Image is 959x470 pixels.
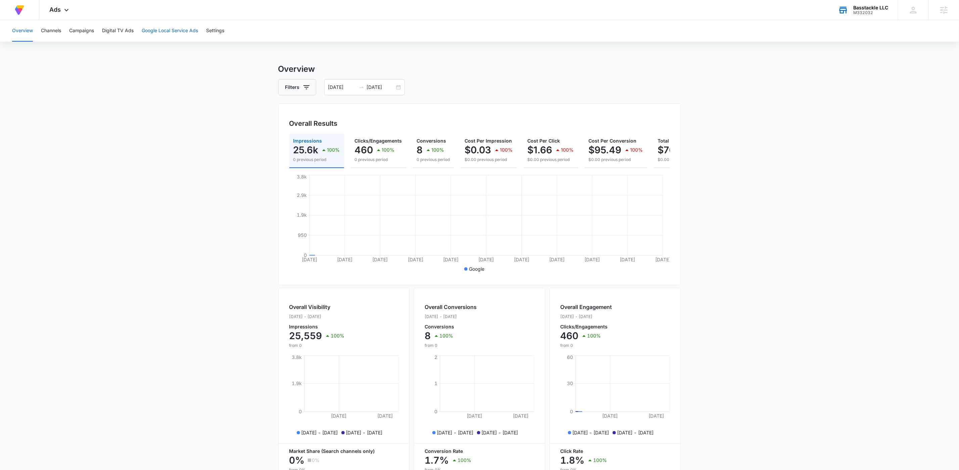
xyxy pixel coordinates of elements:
tspan: [DATE] [620,257,635,262]
tspan: 0 [570,409,573,414]
tspan: 1 [434,380,437,386]
tspan: [DATE] [467,413,482,419]
p: 8 [417,145,423,155]
span: Impressions [293,138,322,144]
img: Volusion [13,4,26,16]
p: Conversions [425,324,477,329]
tspan: 0 [299,409,302,414]
tspan: [DATE] [407,257,423,262]
tspan: [DATE] [549,257,565,262]
p: $1.66 [528,145,553,155]
p: $0.03 [465,145,491,155]
button: Settings [206,20,224,42]
p: 0 previous period [417,157,450,163]
p: 100% [458,458,472,463]
button: Overview [12,20,33,42]
span: Ads [49,6,61,13]
p: 100% [331,333,345,338]
tspan: 0 [434,409,437,414]
p: 0 previous period [355,157,402,163]
p: 25.6k [293,145,319,155]
h3: Overall Results [289,118,338,128]
p: from 0 [289,343,345,349]
p: Clicks/Engagements [561,324,612,329]
p: Google [469,265,484,272]
p: [DATE] - [DATE] [425,314,477,320]
p: Market Share (Search channels only) [289,449,399,454]
tspan: 2 [434,354,437,360]
p: $0.00 previous period [658,157,718,163]
span: Clicks/Engagements [355,138,402,144]
tspan: 3.8k [292,354,302,360]
p: 100% [432,148,444,152]
button: Filters [278,79,316,95]
p: 100% [561,148,574,152]
span: to [359,85,364,90]
span: swap-right [359,85,364,90]
tspan: [DATE] [649,413,664,419]
tspan: [DATE] [513,413,528,419]
p: $0.00 previous period [589,157,643,163]
p: 1.8% [561,455,585,466]
p: [DATE] - [DATE] [289,314,345,320]
div: account name [853,5,888,10]
p: [DATE] - [DATE] [482,429,518,436]
p: 100% [327,148,340,152]
span: Cost Per Impression [465,138,512,144]
p: from 0 [425,343,477,349]
p: $763.93 [658,145,696,155]
p: 100% [382,148,395,152]
p: $0.00 previous period [528,157,574,163]
p: 460 [355,145,373,155]
p: 460 [561,330,579,341]
tspan: [DATE] [584,257,600,262]
span: Cost Per Conversion [589,138,637,144]
tspan: 3.8k [297,174,307,179]
p: $95.49 [589,145,622,155]
p: 0% [289,455,305,466]
tspan: 0 [304,252,307,258]
tspan: 950 [298,232,307,238]
tspan: 30 [567,380,573,386]
tspan: [DATE] [514,257,529,262]
p: 1.7% [425,455,449,466]
p: 100% [587,333,601,338]
p: 100% [440,333,453,338]
input: End date [367,84,395,91]
p: Conversion Rate [425,449,534,454]
p: 100% [593,458,607,463]
p: [DATE] - [DATE] [437,429,474,436]
p: [DATE] - [DATE] [617,429,654,436]
p: 8 [425,330,431,341]
p: $0.00 previous period [465,157,513,163]
tspan: [DATE] [302,257,317,262]
h3: Overview [278,63,681,75]
div: account id [853,10,888,15]
p: from 0 [561,343,612,349]
h2: Overall Visibility [289,303,345,311]
input: Start date [328,84,356,91]
button: Campaigns [69,20,94,42]
tspan: [DATE] [337,257,352,262]
button: Digital TV Ads [102,20,134,42]
p: [DATE] - [DATE] [301,429,338,436]
p: Impressions [289,324,345,329]
button: Channels [41,20,61,42]
tspan: 1.9k [292,380,302,386]
span: Cost Per Click [528,138,560,144]
p: Click Rate [561,449,670,454]
p: 100% [500,148,513,152]
tspan: 2.9k [297,192,307,198]
p: 0% [312,458,320,463]
tspan: 1.9k [297,212,307,218]
tspan: [DATE] [372,257,388,262]
h2: Overall Conversions [425,303,477,311]
tspan: [DATE] [331,413,346,419]
p: 100% [630,148,643,152]
tspan: [DATE] [602,413,618,419]
p: 0 previous period [293,157,340,163]
p: 25,559 [289,330,322,341]
tspan: 60 [567,354,573,360]
tspan: [DATE] [443,257,459,262]
tspan: [DATE] [655,257,671,262]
